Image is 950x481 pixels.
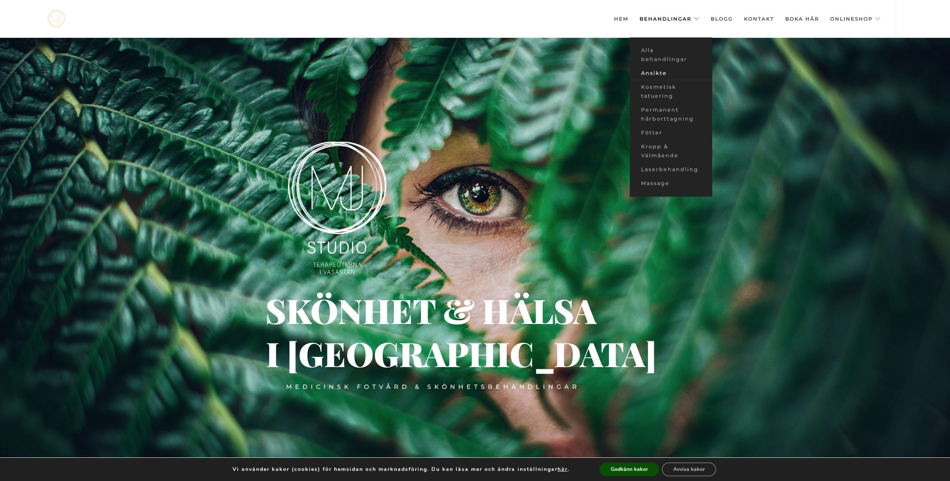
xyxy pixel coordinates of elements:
[48,10,65,27] a: mjstudio mjstudio mjstudio
[630,43,712,66] a: Alla behandlingar
[630,163,712,176] a: Laserbehandling
[630,176,712,190] a: Massage
[630,126,712,140] a: Fötter
[630,103,712,126] a: Permanent hårborttagning
[600,463,659,476] button: Godkänn kakor
[558,466,568,473] button: här
[630,66,712,80] a: Ansikte
[48,10,65,27] img: mjstudio
[630,80,712,103] a: Kosmetisk tatuering
[286,383,580,391] div: Medicinsk fotvård & skönhetsbehandlingar
[233,466,570,473] p: Vi använder kakor (cookies) för hemsidan och marknadsföring. Du kan läsa mer och ändra inställnin...
[265,306,533,314] div: Skönhet & hälsa
[630,140,712,163] a: Kropp & Välmående
[266,349,390,360] div: i [GEOGRAPHIC_DATA]
[662,463,716,476] button: Avvisa kakor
